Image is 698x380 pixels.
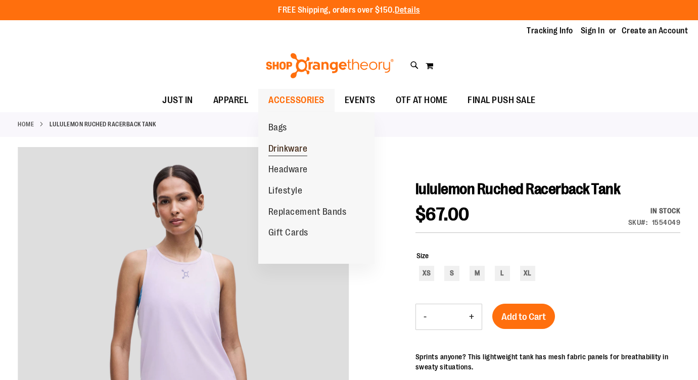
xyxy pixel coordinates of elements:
div: 1554049 [652,217,681,227]
a: Gift Cards [258,222,318,244]
a: Replacement Bands [258,202,357,223]
div: L [495,266,510,281]
span: Drinkware [268,144,308,156]
a: Headware [258,159,318,180]
input: Product quantity [434,305,461,329]
button: Increase product quantity [461,304,482,329]
a: Details [395,6,420,15]
a: Bags [258,117,297,138]
span: Add to Cart [501,311,546,322]
span: Replacement Bands [268,207,347,219]
a: Drinkware [258,138,318,160]
button: Decrease product quantity [416,304,434,329]
a: Lifestyle [258,180,313,202]
span: APPAREL [213,89,249,112]
a: Home [18,120,34,129]
span: Lifestyle [268,185,303,198]
p: FREE Shipping, orders over $150. [278,5,420,16]
img: Shop Orangetheory [264,53,395,78]
span: OTF AT HOME [396,89,448,112]
span: Size [416,252,429,260]
a: Create an Account [622,25,688,36]
a: OTF AT HOME [386,89,458,112]
a: ACCESSORIES [258,89,335,112]
span: lululemon Ruched Racerback Tank [415,180,621,198]
a: Sign In [581,25,605,36]
div: XS [419,266,434,281]
strong: SKU [628,218,648,226]
span: Gift Cards [268,227,308,240]
a: APPAREL [203,89,259,112]
button: Add to Cart [492,304,555,329]
ul: ACCESSORIES [258,112,375,264]
span: $67.00 [415,204,470,225]
span: JUST IN [162,89,193,112]
a: Tracking Info [527,25,573,36]
a: JUST IN [152,89,203,112]
span: ACCESSORIES [268,89,324,112]
strong: lululemon Ruched Racerback Tank [50,120,156,129]
div: Availability [628,206,681,216]
div: XL [520,266,535,281]
span: Headware [268,164,308,177]
span: FINAL PUSH SALE [468,89,536,112]
span: Bags [268,122,287,135]
a: EVENTS [335,89,386,112]
div: In stock [628,206,681,216]
span: EVENTS [345,89,376,112]
div: Sprints anyone? This lightweight tank has mesh fabric panels for breathability in sweaty situations. [415,352,680,372]
a: FINAL PUSH SALE [457,89,546,112]
div: M [470,266,485,281]
div: S [444,266,459,281]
